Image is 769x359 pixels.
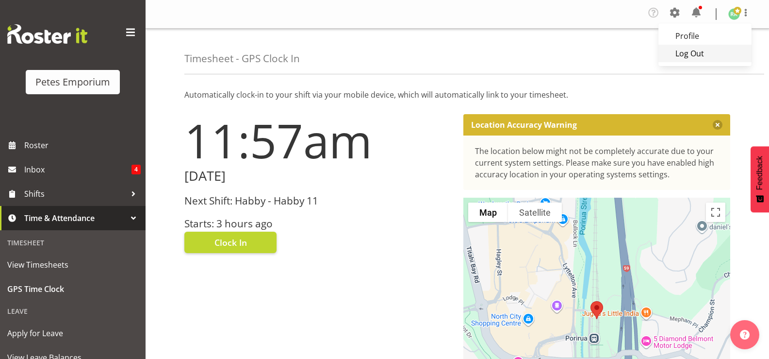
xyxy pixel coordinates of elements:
a: Log Out [658,45,752,62]
a: Apply for Leave [2,321,143,345]
h4: Timesheet - GPS Clock In [184,53,300,64]
span: 4 [131,165,141,174]
div: The location below might not be completely accurate due to your current system settings. Please m... [475,145,719,180]
div: Petes Emporium [35,75,110,89]
button: Show street map [468,203,508,222]
a: Profile [658,27,752,45]
a: View Timesheets [2,253,143,277]
span: Apply for Leave [7,326,138,341]
img: help-xxl-2.png [740,330,750,340]
h2: [DATE] [184,169,452,184]
img: ruth-robertson-taylor722.jpg [728,8,740,20]
span: Inbox [24,162,131,177]
span: Clock In [214,236,247,249]
h3: Next Shift: Habby - Habby 11 [184,195,452,206]
button: Toggle fullscreen view [706,203,725,222]
a: GPS Time Clock [2,277,143,301]
h1: 11:57am [184,114,452,167]
span: Roster [24,138,141,153]
div: Leave [2,301,143,321]
button: Close message [713,120,722,130]
h3: Starts: 3 hours ago [184,218,452,229]
button: Feedback - Show survey [751,146,769,212]
p: Location Accuracy Warning [471,120,577,130]
span: View Timesheets [7,257,138,272]
button: Clock In [184,232,277,253]
div: Timesheet [2,233,143,253]
span: Feedback [755,156,764,190]
span: Shifts [24,187,126,201]
span: Time & Attendance [24,211,126,225]
span: GPS Time Clock [7,282,138,296]
img: Rosterit website logo [7,24,87,44]
button: Show satellite imagery [508,203,562,222]
p: Automatically clock-in to your shift via your mobile device, which will automatically link to you... [184,89,730,101]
